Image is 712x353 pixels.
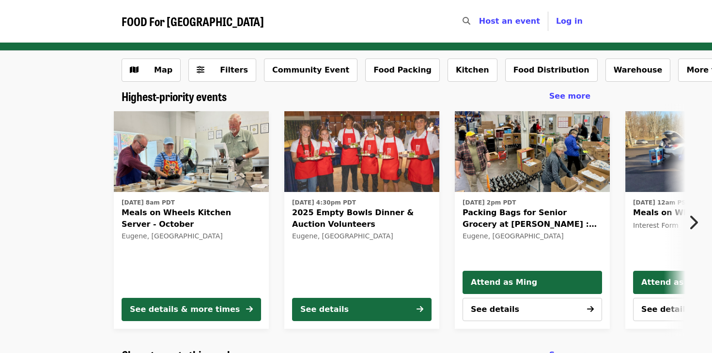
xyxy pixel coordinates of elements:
[641,305,690,314] span: See details
[463,207,602,230] span: Packing Bags for Senior Grocery at [PERSON_NAME] : October
[556,16,583,26] span: Log in
[476,10,484,33] input: Search
[122,59,181,82] button: Show map view
[122,232,261,240] div: Eugene, [GEOGRAPHIC_DATA]
[292,207,432,230] span: 2025 Empty Bowls Dinner & Auction Volunteers
[292,232,432,240] div: Eugene, [GEOGRAPHIC_DATA]
[122,198,175,207] time: [DATE] 8am PDT
[130,304,240,315] div: See details & more times
[463,16,470,26] i: search icon
[471,277,594,288] span: Attend as Ming
[122,88,227,104] span: Highest-priority events
[154,65,172,74] span: Map
[680,209,712,236] button: Next item
[122,298,261,321] button: See details & more times
[479,16,540,26] a: Host an event
[114,89,598,103] div: Highest-priority events
[246,305,253,314] i: arrow-right icon
[548,12,590,31] button: Log in
[471,305,519,314] span: See details
[264,59,357,82] button: Community Event
[284,111,439,329] a: See details for "2025 Empty Bowls Dinner & Auction Volunteers"
[505,59,598,82] button: Food Distribution
[448,59,497,82] button: Kitchen
[633,198,690,207] time: [DATE] 12am PST
[292,298,432,321] button: See details
[417,305,423,314] i: arrow-right icon
[197,65,204,74] i: sliders-h icon
[463,198,516,207] time: [DATE] 2pm PDT
[688,213,698,232] i: chevron-right icon
[122,207,261,230] span: Meals on Wheels Kitchen Server - October
[114,111,269,192] img: Meals on Wheels Kitchen Server - October organized by FOOD For Lane County
[463,232,602,240] div: Eugene, [GEOGRAPHIC_DATA]
[365,59,440,82] button: Food Packing
[587,305,594,314] i: arrow-right icon
[463,298,602,321] button: See details
[292,198,356,207] time: [DATE] 4:30pm PDT
[463,196,602,242] a: See details for "Packing Bags for Senior Grocery at Bailey Hill : October"
[549,90,590,102] a: See more
[220,65,248,74] span: Filters
[122,89,227,103] a: Highest-priority events
[188,59,256,82] button: Filters (0 selected)
[122,13,264,29] span: FOOD For [GEOGRAPHIC_DATA]
[633,221,679,229] span: Interest Form
[284,111,439,192] img: 2025 Empty Bowls Dinner & Auction Volunteers organized by FOOD For Lane County
[549,91,590,101] span: See more
[455,111,610,192] img: Packing Bags for Senior Grocery at Bailey Hill : October organized by FOOD For Lane County
[455,111,610,192] a: Packing Bags for Senior Grocery at Bailey Hill : October
[463,271,602,294] button: Attend as Ming
[300,304,349,315] div: See details
[114,111,269,329] a: See details for "Meals on Wheels Kitchen Server - October"
[122,15,264,29] a: FOOD For [GEOGRAPHIC_DATA]
[605,59,671,82] button: Warehouse
[130,65,139,74] i: map icon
